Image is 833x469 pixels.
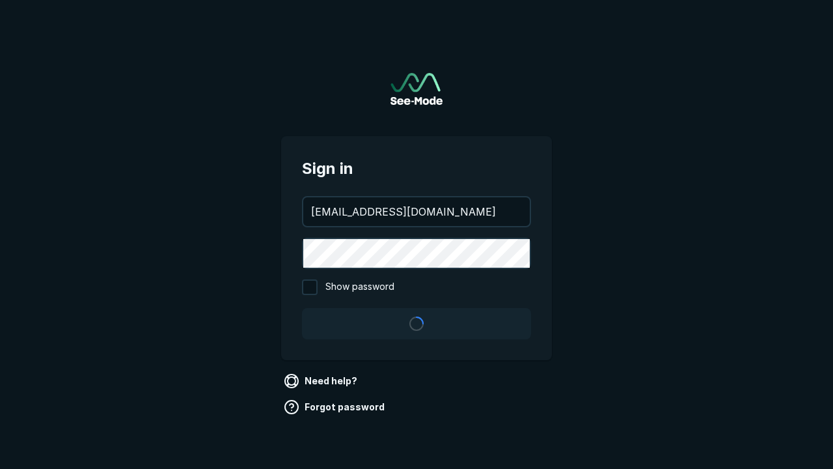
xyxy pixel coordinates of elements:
span: Sign in [302,157,531,180]
a: Go to sign in [390,73,443,105]
img: See-Mode Logo [390,73,443,105]
a: Forgot password [281,397,390,418]
span: Show password [325,279,394,295]
a: Need help? [281,371,362,391]
input: your@email.com [303,197,530,226]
